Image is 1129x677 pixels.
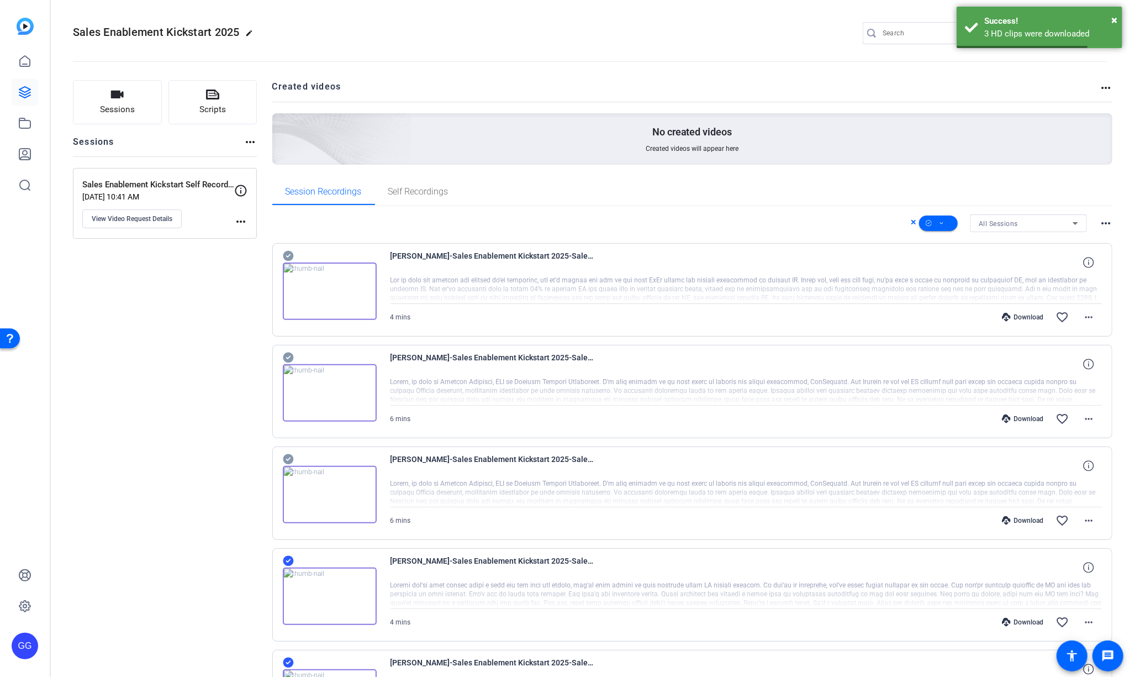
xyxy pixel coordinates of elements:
button: View Video Request Details [82,209,182,228]
span: [PERSON_NAME]-Sales Enablement Kickstart 2025-Sales Enablement Kickstart Self Recording-175587373... [391,249,595,276]
h2: Created videos [272,80,1100,102]
div: 3 HD clips were downloaded [984,28,1114,40]
span: [PERSON_NAME]-Sales Enablement Kickstart 2025-Sales Enablement Kickstart Self Recording-175587104... [391,554,595,581]
p: Sales Enablement Kickstart Self Recording [82,179,234,191]
span: Sessions [100,103,135,116]
button: Scripts [168,80,257,124]
mat-icon: more_horiz [1099,81,1112,95]
span: [PERSON_NAME]-Sales Enablement Kickstart 2025-Sales Enablement Kickstart Self Recording-175587283... [391,351,595,377]
img: thumb-nail [283,263,377,320]
mat-icon: favorite_border [1056,514,1069,527]
div: Download [996,516,1049,525]
mat-icon: favorite_border [1056,616,1069,629]
img: thumb-nail [283,466,377,523]
mat-icon: more_horiz [1082,616,1095,629]
p: No created videos [652,125,732,139]
img: thumb-nail [283,568,377,625]
span: Sales Enablement Kickstart 2025 [73,25,240,39]
div: Download [996,414,1049,423]
input: Search [883,27,982,40]
h2: Sessions [73,135,114,156]
span: 4 mins [391,313,411,321]
span: View Video Request Details [92,214,172,223]
span: Self Recordings [388,187,449,196]
mat-icon: favorite_border [1056,311,1069,324]
img: blue-gradient.svg [17,18,34,35]
span: Created videos will appear here [646,144,738,153]
div: Success! [984,15,1114,28]
mat-icon: more_horiz [1099,217,1112,230]
mat-icon: message [1101,649,1115,663]
div: Download [996,618,1049,627]
span: Scripts [199,103,226,116]
img: Creted videos background [149,4,412,244]
mat-icon: more_horiz [234,215,247,228]
span: Session Recordings [286,187,362,196]
img: thumb-nail [283,364,377,422]
span: 4 mins [391,618,411,626]
mat-icon: more_horiz [244,135,257,149]
span: 6 mins [391,415,411,423]
mat-icon: more_horiz [1082,412,1095,426]
button: Close [1111,12,1117,28]
mat-icon: more_horiz [1082,311,1095,324]
mat-icon: accessibility [1065,649,1079,663]
span: × [1111,13,1117,27]
span: [PERSON_NAME]-Sales Enablement Kickstart 2025-Sales Enablement Kickstart Self Recording-175587283... [391,453,595,479]
mat-icon: favorite_border [1056,412,1069,426]
div: Download [996,313,1049,322]
mat-icon: edit [245,29,258,43]
span: All Sessions [979,220,1018,228]
button: Sessions [73,80,162,124]
div: GG [12,633,38,659]
p: [DATE] 10:41 AM [82,192,234,201]
mat-icon: more_horiz [1082,514,1095,527]
span: 6 mins [391,517,411,524]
